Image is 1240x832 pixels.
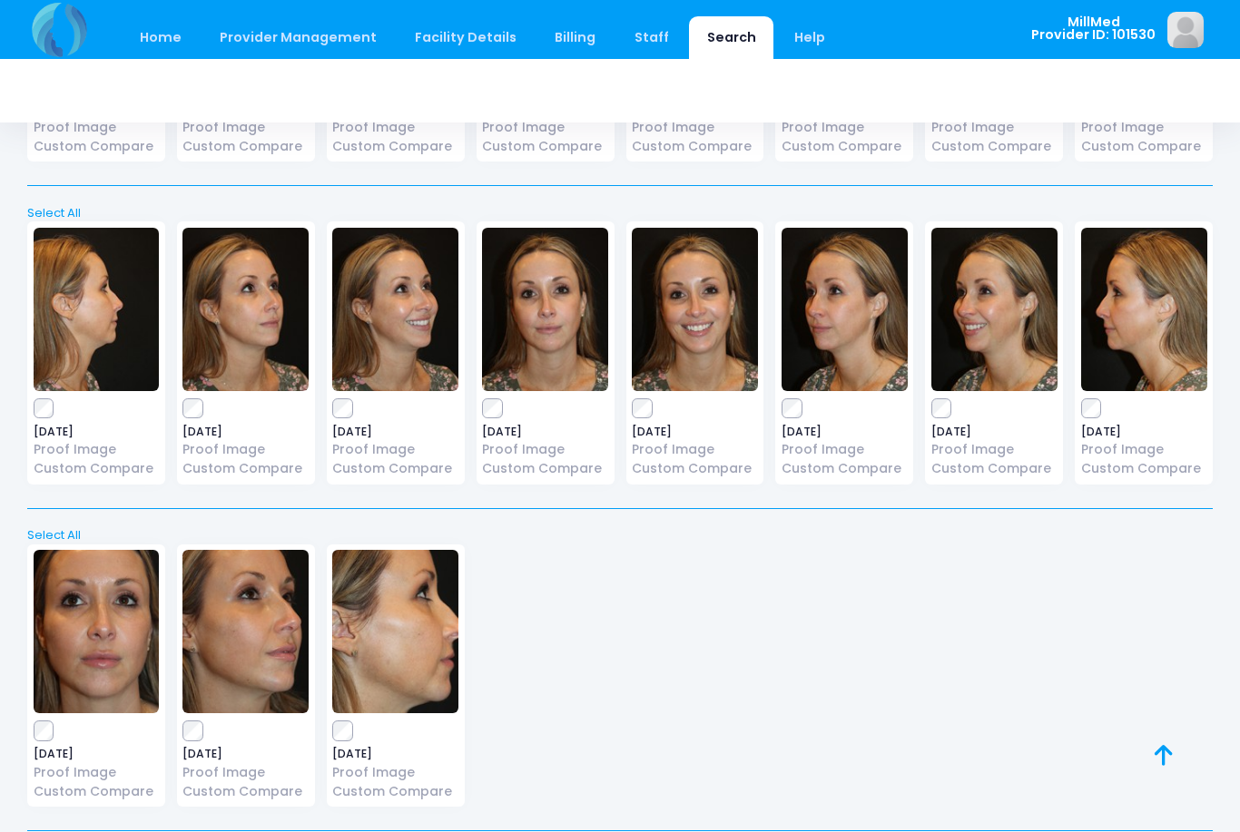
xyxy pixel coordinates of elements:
[332,440,458,459] a: Proof Image
[182,228,309,391] img: image
[182,550,309,713] img: image
[632,228,758,391] img: image
[931,137,1058,156] a: Custom Compare
[689,16,773,59] a: Search
[482,459,608,478] a: Custom Compare
[34,137,160,156] a: Custom Compare
[332,550,458,713] img: image
[632,459,758,478] a: Custom Compare
[782,137,908,156] a: Custom Compare
[616,16,686,59] a: Staff
[332,459,458,478] a: Custom Compare
[482,137,608,156] a: Custom Compare
[182,459,309,478] a: Custom Compare
[537,16,614,59] a: Billing
[34,550,160,713] img: image
[332,137,458,156] a: Custom Compare
[398,16,535,59] a: Facility Details
[34,782,160,801] a: Custom Compare
[1081,137,1207,156] a: Custom Compare
[332,426,458,437] span: [DATE]
[332,118,458,137] a: Proof Image
[632,137,758,156] a: Custom Compare
[34,749,160,759] span: [DATE]
[182,426,309,437] span: [DATE]
[482,228,608,391] img: image
[182,137,309,156] a: Custom Compare
[122,16,199,59] a: Home
[931,426,1058,437] span: [DATE]
[1081,440,1207,459] a: Proof Image
[782,118,908,137] a: Proof Image
[931,118,1058,137] a: Proof Image
[632,440,758,459] a: Proof Image
[34,440,160,459] a: Proof Image
[34,228,160,391] img: image
[482,426,608,437] span: [DATE]
[34,763,160,782] a: Proof Image
[931,459,1058,478] a: Custom Compare
[332,228,458,391] img: image
[782,459,908,478] a: Custom Compare
[182,118,309,137] a: Proof Image
[782,426,908,437] span: [DATE]
[931,440,1058,459] a: Proof Image
[482,118,608,137] a: Proof Image
[782,440,908,459] a: Proof Image
[1031,15,1156,42] span: MillMed Provider ID: 101530
[182,763,309,782] a: Proof Image
[182,440,309,459] a: Proof Image
[1081,426,1207,437] span: [DATE]
[22,204,1219,222] a: Select All
[34,459,160,478] a: Custom Compare
[777,16,843,59] a: Help
[332,749,458,759] span: [DATE]
[22,526,1219,544] a: Select All
[202,16,394,59] a: Provider Management
[1081,459,1207,478] a: Custom Compare
[632,118,758,137] a: Proof Image
[1081,118,1207,137] a: Proof Image
[34,426,160,437] span: [DATE]
[332,782,458,801] a: Custom Compare
[632,426,758,437] span: [DATE]
[332,763,458,782] a: Proof Image
[182,749,309,759] span: [DATE]
[482,440,608,459] a: Proof Image
[1081,228,1207,391] img: image
[931,228,1058,391] img: image
[182,782,309,801] a: Custom Compare
[34,118,160,137] a: Proof Image
[1167,12,1204,48] img: image
[782,228,908,391] img: image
